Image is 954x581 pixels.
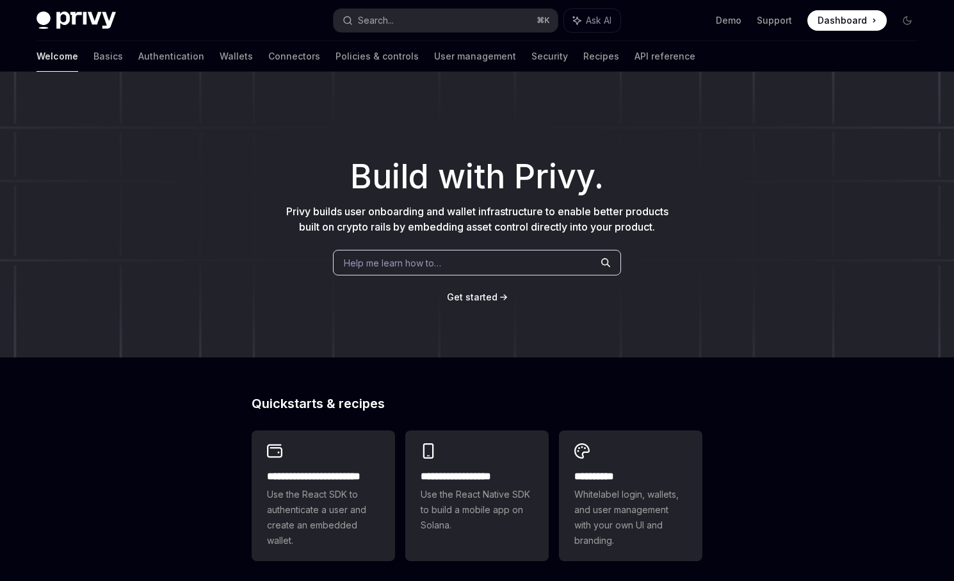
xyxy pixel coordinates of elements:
[716,14,741,27] a: Demo
[447,291,497,304] a: Get started
[537,15,550,26] span: ⌘ K
[344,256,441,270] span: Help me learn how to…
[405,430,549,561] a: **** **** **** ***Use the React Native SDK to build a mobile app on Solana.
[252,397,385,410] span: Quickstarts & recipes
[583,41,619,72] a: Recipes
[559,430,702,561] a: **** *****Whitelabel login, wallets, and user management with your own UI and branding.
[268,41,320,72] a: Connectors
[574,487,687,548] span: Whitelabel login, wallets, and user management with your own UI and branding.
[350,165,604,188] span: Build with Privy.
[267,487,380,548] span: Use the React SDK to authenticate a user and create an embedded wallet.
[36,41,78,72] a: Welcome
[586,14,611,27] span: Ask AI
[334,9,558,32] button: Search...⌘K
[220,41,253,72] a: Wallets
[897,10,918,31] button: Toggle dark mode
[447,291,497,302] span: Get started
[286,205,668,233] span: Privy builds user onboarding and wallet infrastructure to enable better products built on crypto ...
[138,41,204,72] a: Authentication
[531,41,568,72] a: Security
[757,14,792,27] a: Support
[818,14,867,27] span: Dashboard
[807,10,887,31] a: Dashboard
[93,41,123,72] a: Basics
[434,41,516,72] a: User management
[635,41,695,72] a: API reference
[358,13,394,28] div: Search...
[36,12,116,29] img: dark logo
[336,41,419,72] a: Policies & controls
[564,9,620,32] button: Ask AI
[421,487,533,533] span: Use the React Native SDK to build a mobile app on Solana.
